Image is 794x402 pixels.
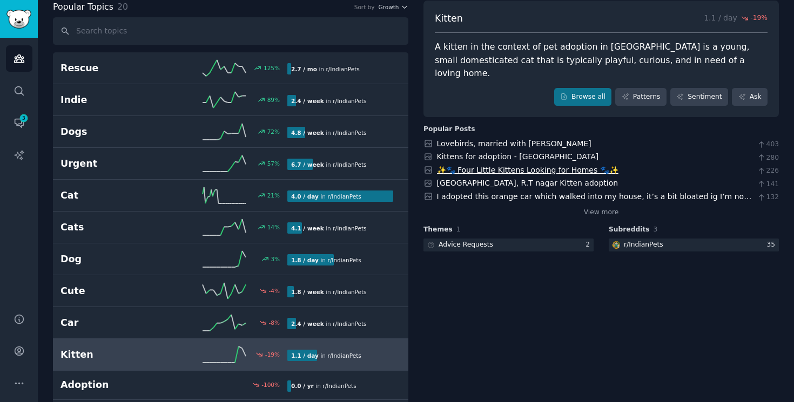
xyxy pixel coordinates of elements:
[435,12,463,25] span: Kitten
[267,223,280,231] div: 14 %
[322,383,356,389] span: r/ IndianPets
[53,1,113,14] span: Popular Topics
[53,116,408,148] a: Dogs72%4.8 / weekin r/IndianPets
[437,179,618,187] a: [GEOGRAPHIC_DATA], R.T nagar Kitten adoption
[53,371,408,400] a: Adoption-100%0.0 / yrin r/IndianPets
[757,153,779,163] span: 280
[60,253,174,266] h2: Dog
[291,66,317,72] b: 2.7 / mo
[437,192,752,223] a: I adopted this orange car which walked into my house, it’s a bit bloated ig I’m not sure since it...
[53,148,408,180] a: Urgent57%6.7 / weekin r/IndianPets
[60,62,174,75] h2: Rescue
[267,96,280,104] div: 89 %
[750,13,768,23] span: -19 %
[53,275,408,307] a: Cute-4%1.8 / weekin r/IndianPets
[60,125,174,139] h2: Dogs
[670,88,728,106] a: Sentiment
[554,88,612,106] a: Browse all
[437,152,599,161] a: Kittens for adoption - [GEOGRAPHIC_DATA]
[60,348,174,362] h2: Kitten
[327,257,361,263] span: r/ IndianPets
[53,243,408,275] a: Dog3%1.8 / dayin r/IndianPets
[19,114,29,122] span: 3
[291,193,319,200] b: 4.0 / day
[757,166,779,176] span: 226
[53,84,408,116] a: Indie89%2.4 / weekin r/IndianPets
[354,3,375,11] div: Sort by
[287,190,365,202] div: in
[60,157,174,171] h2: Urgent
[53,17,408,45] input: Search topics
[327,352,361,359] span: r/ IndianPets
[333,289,366,295] span: r/ IndianPets
[437,139,591,148] a: Lovebirds, married with [PERSON_NAME]
[287,380,360,392] div: in
[757,140,779,149] span: 403
[287,350,365,361] div: in
[267,160,280,167] div: 57 %
[269,287,280,295] div: -4 %
[60,93,174,107] h2: Indie
[6,110,32,136] a: 3
[53,52,408,84] a: Rescue125%2.7 / moin r/IndianPets
[609,225,650,235] span: Subreddits
[333,130,366,136] span: r/ IndianPets
[609,239,779,252] a: IndianPetsr/IndianPets35
[265,351,280,358] div: -19 %
[60,189,174,202] h2: Cat
[267,192,280,199] div: 21 %
[757,180,779,189] span: 141
[287,254,365,265] div: in
[53,339,408,371] a: Kitten-19%1.1 / dayin r/IndianPets
[291,352,319,359] b: 1.1 / day
[333,225,366,231] span: r/ IndianPets
[291,321,324,327] b: 2.4 / week
[613,241,620,249] img: IndianPets
[333,321,366,327] span: r/ IndianPets
[291,383,314,389] b: 0.0 / yr
[287,63,364,74] div: in
[271,255,280,263] div: 3 %
[291,98,324,104] b: 2.4 / week
[291,161,324,168] b: 6.7 / week
[287,318,371,329] div: in
[586,240,594,250] div: 2
[654,226,658,233] span: 3
[437,166,618,174] a: ✨🐾 Four Little Kittens Looking for Homes 🐾✨
[423,239,594,252] a: Advice Requests2
[378,3,399,11] span: Growth
[261,381,280,389] div: -100 %
[291,130,324,136] b: 4.8 / week
[287,286,371,297] div: in
[584,208,619,217] a: View more
[53,212,408,243] a: Cats14%4.1 / weekin r/IndianPets
[423,225,453,235] span: Themes
[287,95,371,106] div: in
[287,222,371,234] div: in
[326,66,359,72] span: r/ IndianPets
[757,193,779,202] span: 132
[53,180,408,212] a: Cat21%4.0 / dayin r/IndianPets
[423,125,475,134] div: Popular Posts
[291,257,319,263] b: 1.8 / day
[6,10,31,29] img: GummySearch logo
[291,289,324,295] b: 1.8 / week
[766,240,779,250] div: 35
[287,159,371,170] div: in
[264,64,280,72] div: 125 %
[291,225,324,231] b: 4.1 / week
[333,98,366,104] span: r/ IndianPets
[60,378,174,392] h2: Adoption
[287,127,371,138] div: in
[267,128,280,135] div: 72 %
[53,307,408,339] a: Car-8%2.4 / weekin r/IndianPets
[327,193,361,200] span: r/ IndianPets
[456,226,461,233] span: 1
[269,319,280,326] div: -8 %
[435,40,768,80] div: A kitten in the context of pet adoption in [GEOGRAPHIC_DATA] is a young, small domesticated cat t...
[60,316,174,330] h2: Car
[60,284,174,298] h2: Cute
[439,240,493,250] div: Advice Requests
[732,88,768,106] a: Ask
[378,3,408,11] button: Growth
